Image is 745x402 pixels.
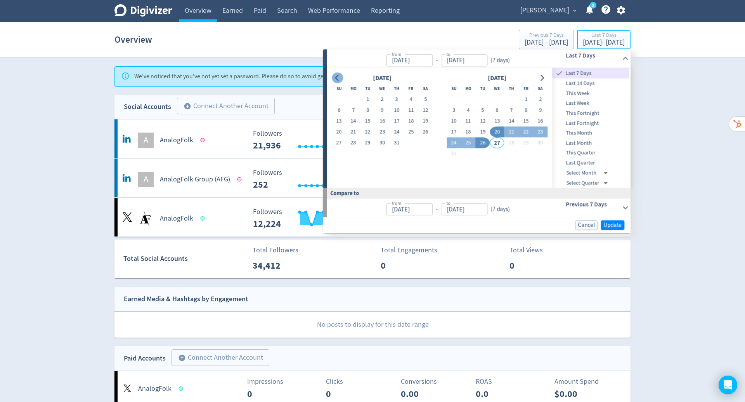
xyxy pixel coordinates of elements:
button: 11 [404,105,418,116]
span: Cancel [578,222,595,228]
button: 15 [360,116,375,127]
text: 5 [592,3,594,8]
button: 8 [360,105,375,116]
button: 28 [346,138,360,148]
label: to [446,51,450,57]
h5: AnalogFolk Group (AFG) [160,175,230,184]
span: Data last synced: 27 Aug 2025, 4:02am (AEST) [201,216,207,221]
button: 28 [504,138,519,148]
div: This Quarter [553,148,629,158]
button: 27 [332,138,346,148]
div: [DATE] [371,73,394,83]
button: 6 [332,105,346,116]
span: Last 14 Days [553,79,629,88]
button: 23 [375,127,389,138]
label: from [392,200,401,207]
th: Sunday [447,83,461,94]
div: from-to(7 days)Last 7 Days [327,68,631,188]
div: Select Month [567,168,611,178]
th: Friday [519,83,533,94]
button: 12 [475,116,490,127]
p: 0 [247,387,292,401]
span: [PERSON_NAME] [520,4,569,17]
h6: Last 7 Days [566,51,619,60]
button: 27 [490,138,504,148]
span: Data last synced: 28 Jun 2023, 1:22pm (AEST) [201,138,207,142]
p: Total Views [509,245,554,255]
button: 3 [390,94,404,105]
button: 20 [332,127,346,138]
div: - [433,56,441,65]
div: Compare to [323,188,631,198]
button: 4 [404,94,418,105]
svg: Followers --- [249,208,366,229]
h5: AnalogFolk [138,384,172,393]
label: from [392,51,401,57]
div: We've noticed that you've not yet set a password. Please do so to avoid getting locked out of you... [134,69,456,84]
div: Paid Accounts [124,353,166,364]
button: 16 [375,116,389,127]
button: 6 [490,105,504,116]
h6: Previous 7 Days [566,200,619,209]
span: expand_more [571,7,578,14]
button: 4 [461,105,475,116]
span: This Month [553,129,629,138]
nav: presets [553,68,629,188]
div: Last Fortnight [553,118,629,128]
a: 5 [590,2,596,9]
th: Saturday [418,83,433,94]
a: Connect Another Account [166,350,269,366]
button: 1 [360,94,375,105]
a: AAnalogFolk Group (AFG) Followers --- _ 0% Followers 252 Engagements 0 Engagements 0 _ 0% Video V... [114,159,631,197]
p: No posts to display for this date range [115,312,631,338]
p: Impressions [247,376,317,387]
button: 21 [504,127,519,138]
p: 0 [381,259,425,273]
th: Thursday [390,83,404,94]
button: 18 [404,116,418,127]
span: Data last synced: 28 Jun 2023, 1:21pm (AEST) [237,177,244,181]
div: This Fortnight [553,108,629,118]
button: 17 [390,116,404,127]
button: Connect Another Account [172,349,269,366]
svg: Followers --- [249,169,366,190]
h1: Overview [114,27,152,52]
button: 29 [360,138,375,148]
p: 0 [326,387,371,401]
button: 8 [519,105,533,116]
span: Update [603,222,622,228]
button: 26 [418,127,433,138]
button: 10 [447,116,461,127]
p: Total Engagements [381,245,437,255]
p: 0.00 [401,387,445,401]
p: ROAS [476,376,546,387]
p: Amount Spend [554,376,625,387]
div: Social Accounts [124,101,171,112]
button: 30 [533,138,547,148]
span: Last Quarter [553,159,629,167]
span: Last 7 Days [564,69,629,78]
div: Total Social Accounts [123,253,247,264]
p: Clicks [326,376,396,387]
button: 3 [447,105,461,116]
th: Wednesday [375,83,389,94]
button: Cancel [575,220,598,230]
button: 13 [332,116,346,127]
span: This Fortnight [553,109,629,117]
button: Go to previous month [332,72,343,83]
p: Total Followers [253,245,298,255]
button: Previous 7 Days[DATE] - [DATE] [519,30,574,49]
div: This Month [553,128,629,138]
span: Last Month [553,139,629,147]
span: add_circle [178,354,186,362]
button: 29 [519,138,533,148]
button: 9 [375,105,389,116]
button: 20 [490,127,504,138]
span: Last Fortnight [553,119,629,128]
div: A [138,172,154,187]
button: 11 [461,116,475,127]
div: This Week [553,88,629,98]
button: 7 [504,105,519,116]
div: Last 14 Days [553,79,629,89]
button: 19 [475,127,490,138]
